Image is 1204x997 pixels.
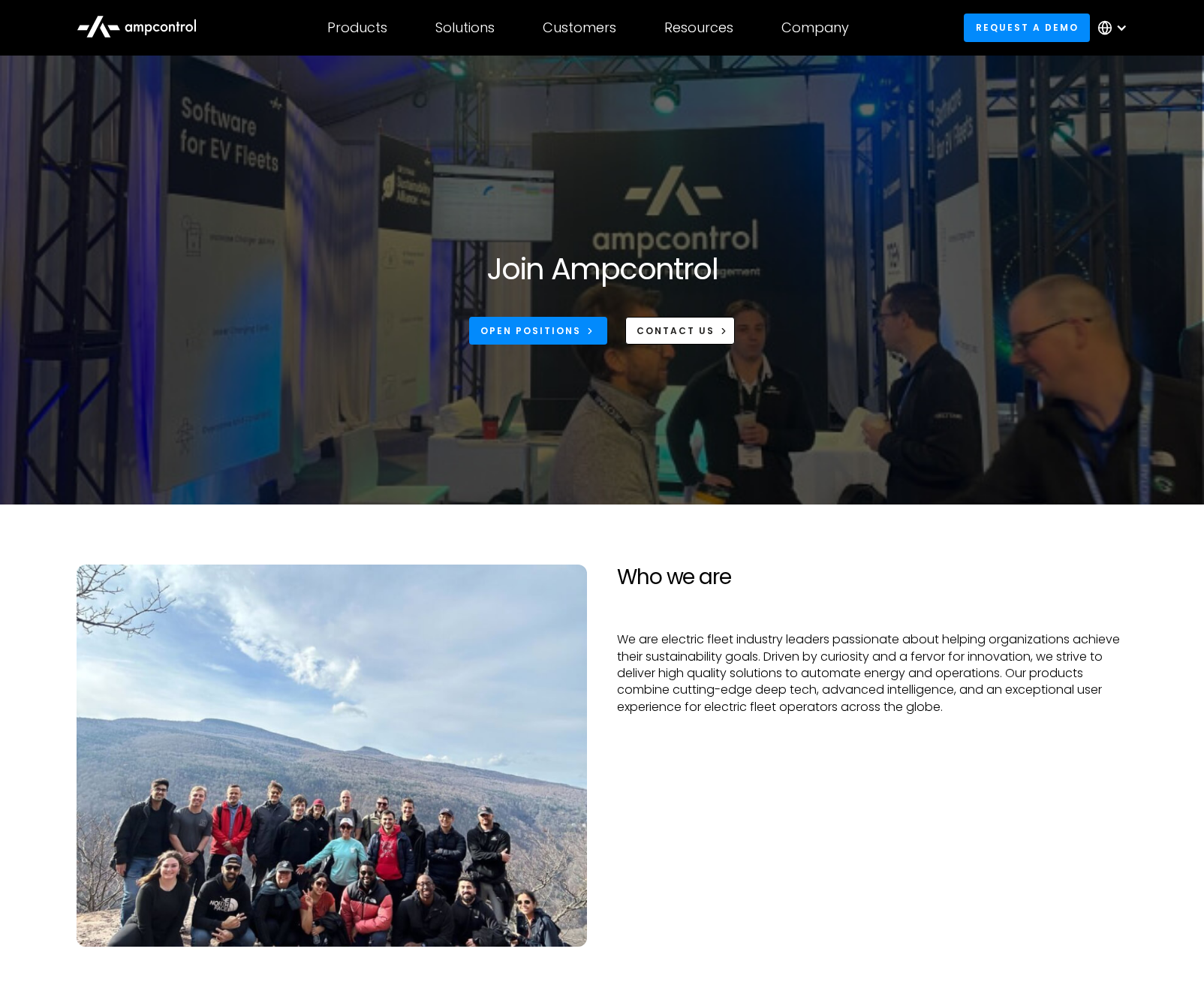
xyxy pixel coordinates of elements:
[781,20,849,36] div: Company
[480,324,581,338] div: Open Positions
[543,20,616,36] div: Customers
[664,20,733,36] div: Resources
[435,20,495,36] div: Solutions
[637,324,715,338] div: CONTACT US
[617,565,1127,590] h2: Who we are
[617,631,1127,715] p: We are electric fleet industry leaders passionate about helping organizations achieve their susta...
[327,20,387,36] div: Products
[486,251,718,287] h1: Join Ampcontrol
[469,317,607,345] a: Open Positions
[625,317,736,345] a: CONTACT US
[964,14,1090,41] a: Request a demo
